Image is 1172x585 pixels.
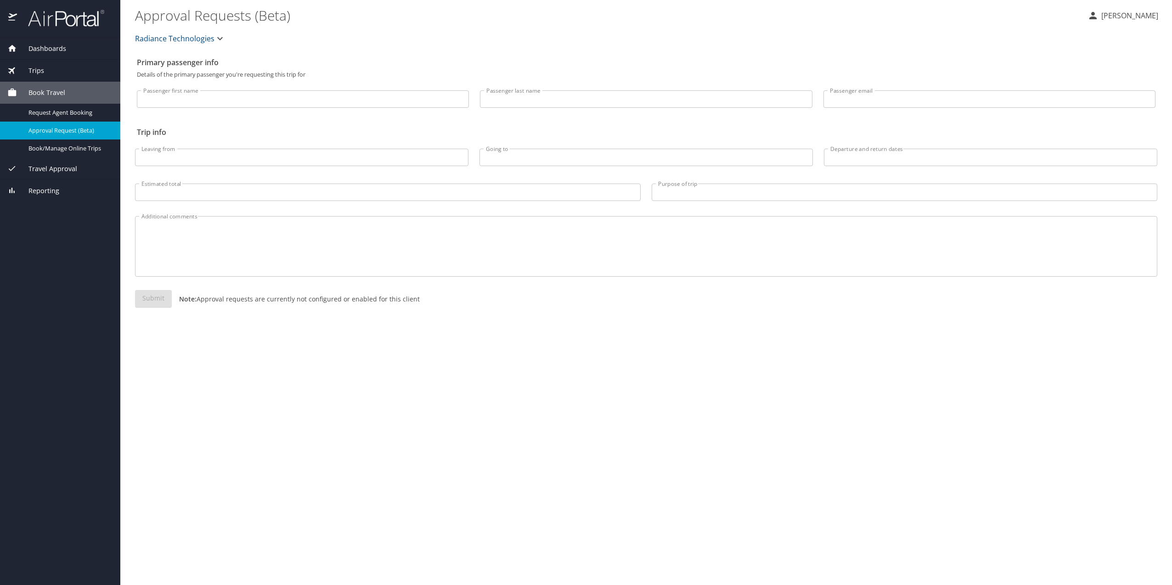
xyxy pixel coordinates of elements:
[179,295,197,303] strong: Note:
[17,66,44,76] span: Trips
[1099,10,1158,21] p: [PERSON_NAME]
[28,126,109,135] span: Approval Request (Beta)
[1084,7,1162,24] button: [PERSON_NAME]
[135,1,1080,29] h1: Approval Requests (Beta)
[18,9,104,27] img: airportal-logo.png
[17,186,59,196] span: Reporting
[137,72,1155,78] p: Details of the primary passenger you're requesting this trip for
[137,55,1155,70] h2: Primary passenger info
[17,88,65,98] span: Book Travel
[17,164,77,174] span: Travel Approval
[28,108,109,117] span: Request Agent Booking
[135,32,214,45] span: Radiance Technologies
[172,294,420,304] p: Approval requests are currently not configured or enabled for this client
[17,44,66,54] span: Dashboards
[137,125,1155,139] h2: Trip info
[8,9,18,27] img: icon-airportal.png
[131,29,229,48] button: Radiance Technologies
[28,144,109,153] span: Book/Manage Online Trips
